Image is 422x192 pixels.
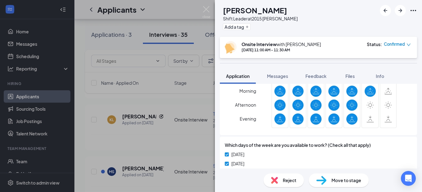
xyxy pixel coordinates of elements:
h1: [PERSON_NAME] [223,5,287,15]
span: Feedback [305,73,326,79]
span: Evening [240,113,256,124]
button: PlusAdd a tag [223,23,251,30]
div: Open Intercom Messenger [401,171,416,186]
div: Status : [367,41,382,47]
div: Shift Leader at 2015 [PERSON_NAME] [223,15,298,22]
svg: Plus [245,25,249,29]
button: ArrowRight [395,5,406,16]
div: with [PERSON_NAME] [242,41,321,47]
span: [DATE] [231,151,244,158]
svg: Ellipses [410,7,417,14]
span: Move to stage [331,177,361,184]
span: Application [226,73,250,79]
div: [DATE] 11:00 AM - 11:30 AM [242,47,321,53]
span: Which days of the week are you available to work? (Check all that apply) [225,142,371,148]
span: Confirmed [384,41,405,47]
span: Reject [283,177,296,184]
b: Onsite Interview [242,41,277,47]
span: Morning [239,85,256,96]
span: Messages [267,73,288,79]
span: down [406,43,411,47]
span: Info [376,73,384,79]
svg: ArrowLeftNew [382,7,389,14]
span: [DATE] [231,160,244,167]
span: Afternoon [235,99,256,110]
span: Files [345,73,355,79]
svg: ArrowRight [397,7,404,14]
button: ArrowLeftNew [380,5,391,16]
